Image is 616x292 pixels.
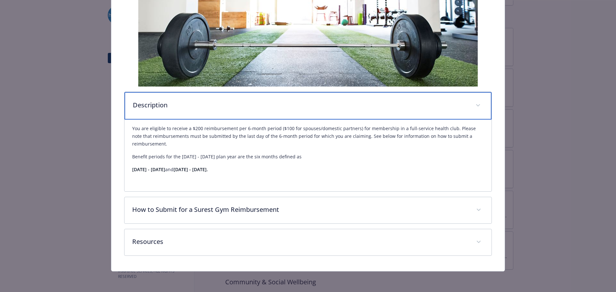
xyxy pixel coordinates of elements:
p: and [132,166,484,173]
p: You are eligible to receive a $200 reimbursement per 6-month period ($100 for spouses/domestic pa... [132,125,484,148]
p: Description [133,100,468,110]
strong: [DATE] - [DATE] [132,166,165,172]
p: Benefit periods for the [DATE] - [DATE] plan year are the six months defined as [132,153,484,161]
p: Resources [132,237,469,246]
p: How to Submit for a Surest Gym Reimbursement [132,205,469,214]
div: Description [124,92,492,120]
div: Description [124,120,492,191]
div: How to Submit for a Surest Gym Reimbursement [124,197,492,223]
div: Resources [124,229,492,255]
strong: [DATE] - [DATE]. [174,166,208,172]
